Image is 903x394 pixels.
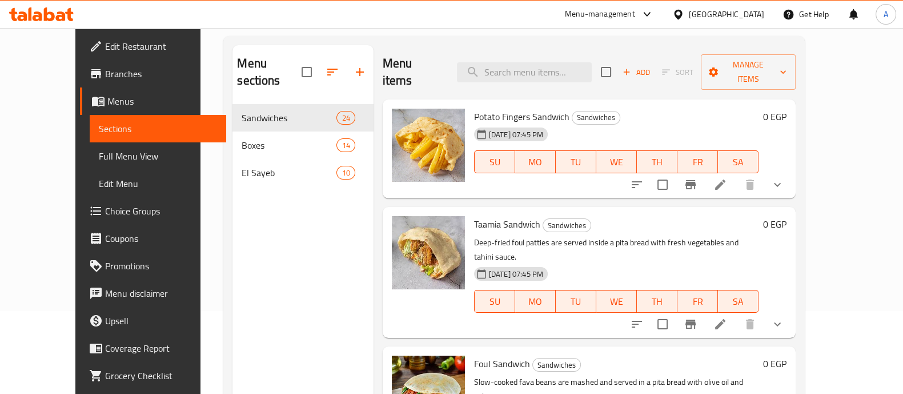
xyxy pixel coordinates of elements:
span: Select section [594,60,618,84]
span: Upsell [105,314,217,328]
span: Potato Fingers Sandwich [474,108,569,125]
span: Branches [105,67,217,81]
span: Select to update [651,173,675,197]
input: search [457,62,592,82]
a: Edit Restaurant [80,33,226,60]
span: TU [560,293,592,310]
a: Menu disclaimer [80,280,226,307]
h6: 0 EGP [763,216,786,232]
a: Choice Groups [80,197,226,225]
button: MO [515,150,556,173]
span: Select to update [651,312,675,336]
svg: Show Choices [770,178,784,192]
h2: Menu items [383,55,443,89]
span: 10 [337,168,354,178]
span: SU [479,154,511,170]
h6: 0 EGP [763,109,786,125]
span: Grocery Checklist [105,369,217,383]
span: TU [560,154,592,170]
span: SA [723,154,754,170]
button: MO [515,290,556,313]
button: show more [764,311,791,338]
button: SA [718,290,758,313]
span: FR [682,154,713,170]
span: El Sayeb [242,166,336,180]
span: Sandwiches [572,111,620,124]
div: Sandwiches24 [232,104,373,132]
button: WE [596,150,637,173]
a: Promotions [80,252,226,280]
span: Menus [107,94,217,108]
a: Coverage Report [80,335,226,362]
button: Manage items [701,54,796,90]
div: Sandwiches [543,218,591,232]
span: TH [641,293,673,310]
img: Taamia Sandwich [392,216,465,289]
div: Menu-management [565,7,635,21]
a: Upsell [80,307,226,335]
img: Potato Fingers Sandwich [392,109,465,182]
button: sort-choices [623,311,651,338]
span: MO [520,293,551,310]
span: Choice Groups [105,204,217,218]
span: Add item [618,63,655,81]
button: FR [677,290,718,313]
a: Menus [80,87,226,115]
div: Boxes14 [232,132,373,159]
span: WE [601,154,632,170]
h6: 0 EGP [763,356,786,372]
span: [DATE] 07:45 PM [484,129,548,140]
div: Sandwiches [572,111,620,125]
span: Menu disclaimer [105,286,217,300]
a: Branches [80,60,226,87]
span: Edit Menu [99,177,217,190]
span: SU [479,293,511,310]
span: Sandwiches [543,219,591,232]
p: Deep-fried foul patties are served inside a pita bread with fresh vegetables and tahini sauce. [474,236,758,264]
span: A [884,8,888,21]
button: sort-choices [623,171,651,198]
span: SA [723,293,754,310]
span: Coverage Report [105,341,217,355]
span: 14 [337,140,354,151]
span: Select section first [655,63,701,81]
button: FR [677,150,718,173]
button: Branch-specific-item [677,311,704,338]
button: TU [556,290,596,313]
span: 24 [337,113,354,124]
svg: Show Choices [770,317,784,331]
span: FR [682,293,713,310]
button: Add [618,63,655,81]
button: delete [736,171,764,198]
span: Sort sections [319,58,346,86]
span: Boxes [242,138,336,152]
span: Coupons [105,232,217,245]
button: delete [736,311,764,338]
span: TH [641,154,673,170]
div: Sandwiches [532,358,581,372]
span: Sections [99,122,217,136]
button: SU [474,150,515,173]
button: Add section [346,58,374,86]
div: El Sayeb10 [232,159,373,186]
span: Sandwiches [242,111,336,125]
div: [GEOGRAPHIC_DATA] [689,8,764,21]
a: Coupons [80,225,226,252]
span: Edit Restaurant [105,39,217,53]
span: Add [621,66,652,79]
button: SU [474,290,515,313]
span: MO [520,154,551,170]
button: TU [556,150,596,173]
h2: Menu sections [237,55,301,89]
a: Full Menu View [90,142,226,170]
a: Edit menu item [713,317,727,331]
button: Branch-specific-item [677,171,704,198]
span: Sandwiches [533,359,580,372]
a: Edit Menu [90,170,226,197]
nav: Menu sections [232,100,373,191]
a: Edit menu item [713,178,727,192]
span: [DATE] 07:45 PM [484,269,548,280]
button: show more [764,171,791,198]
